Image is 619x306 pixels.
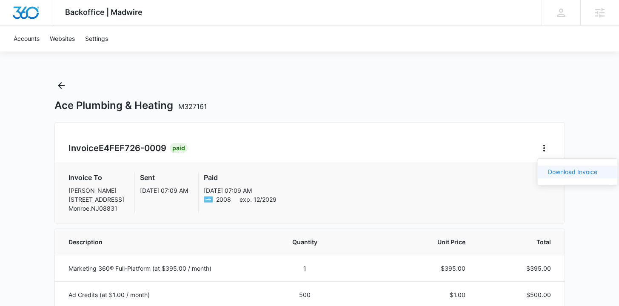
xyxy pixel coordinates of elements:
a: Download Invoice [548,168,597,175]
p: $1.00 [352,290,466,299]
p: [PERSON_NAME] [STREET_ADDRESS] Monroe , NJ 08831 [68,186,124,213]
p: Marketing 360® Full-Platform (at $395.00 / month) [68,264,257,273]
span: Unit Price [352,237,466,246]
div: Paid [170,143,188,153]
button: Download Invoice [538,166,618,178]
span: Quantity [278,237,332,246]
a: Settings [80,26,113,51]
a: Accounts [9,26,45,51]
p: $500.00 [486,290,551,299]
h3: Paid [204,172,277,183]
button: Back [54,79,68,92]
p: [DATE] 07:09 AM [140,186,188,195]
p: $395.00 [486,264,551,273]
span: M327161 [178,102,207,111]
a: Websites [45,26,80,51]
span: Description [68,237,257,246]
span: E4FEF726-0009 [99,143,166,153]
h3: Sent [140,172,188,183]
p: Ad Credits (at $1.00 / month) [68,290,257,299]
h3: Invoice To [68,172,124,183]
p: [DATE] 07:09 AM [204,186,277,195]
span: American Express ending with [216,195,231,204]
h2: Invoice [68,142,170,154]
button: Home [537,141,551,155]
h1: Ace Plumbing & Heating [54,99,207,112]
p: $395.00 [352,264,466,273]
span: Total [486,237,551,246]
span: exp. 12/2029 [240,195,277,204]
span: Backoffice | Madwire [65,8,143,17]
td: 1 [268,255,342,281]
